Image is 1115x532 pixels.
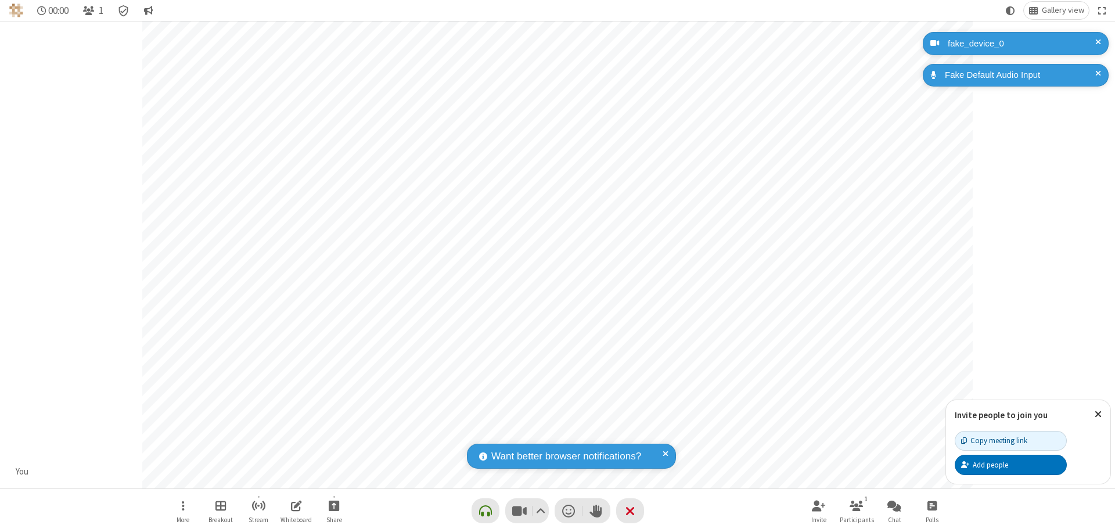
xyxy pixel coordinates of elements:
[113,2,135,19] div: Meeting details Encryption enabled
[326,516,342,523] span: Share
[888,516,901,523] span: Chat
[203,494,238,527] button: Manage Breakout Rooms
[316,494,351,527] button: Start sharing
[491,449,641,464] span: Want better browser notifications?
[241,494,276,527] button: Start streaming
[839,494,874,527] button: Open participant list
[955,409,1048,420] label: Invite people to join you
[1094,2,1111,19] button: Fullscreen
[280,516,312,523] span: Whiteboard
[555,498,582,523] button: Send a reaction
[840,516,874,523] span: Participants
[48,5,69,16] span: 00:00
[177,516,189,523] span: More
[616,498,644,523] button: End or leave meeting
[139,2,157,19] button: Conversation
[955,431,1067,451] button: Copy meeting link
[166,494,200,527] button: Open menu
[533,498,548,523] button: Video setting
[801,494,836,527] button: Invite participants (⌘+Shift+I)
[249,516,268,523] span: Stream
[12,465,33,479] div: You
[915,494,949,527] button: Open poll
[861,494,871,504] div: 1
[582,498,610,523] button: Raise hand
[941,69,1100,82] div: Fake Default Audio Input
[472,498,499,523] button: Connect your audio
[78,2,108,19] button: Open participant list
[505,498,549,523] button: Stop video (⌘+Shift+V)
[926,516,938,523] span: Polls
[955,455,1067,475] button: Add people
[33,2,74,19] div: Timer
[1001,2,1020,19] button: Using system theme
[208,516,233,523] span: Breakout
[279,494,314,527] button: Open shared whiteboard
[1024,2,1089,19] button: Change layout
[944,37,1100,51] div: fake_device_0
[961,435,1027,446] div: Copy meeting link
[811,516,826,523] span: Invite
[9,3,23,17] img: QA Selenium DO NOT DELETE OR CHANGE
[1086,400,1110,429] button: Close popover
[1042,6,1084,15] span: Gallery view
[877,494,912,527] button: Open chat
[99,5,103,16] span: 1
